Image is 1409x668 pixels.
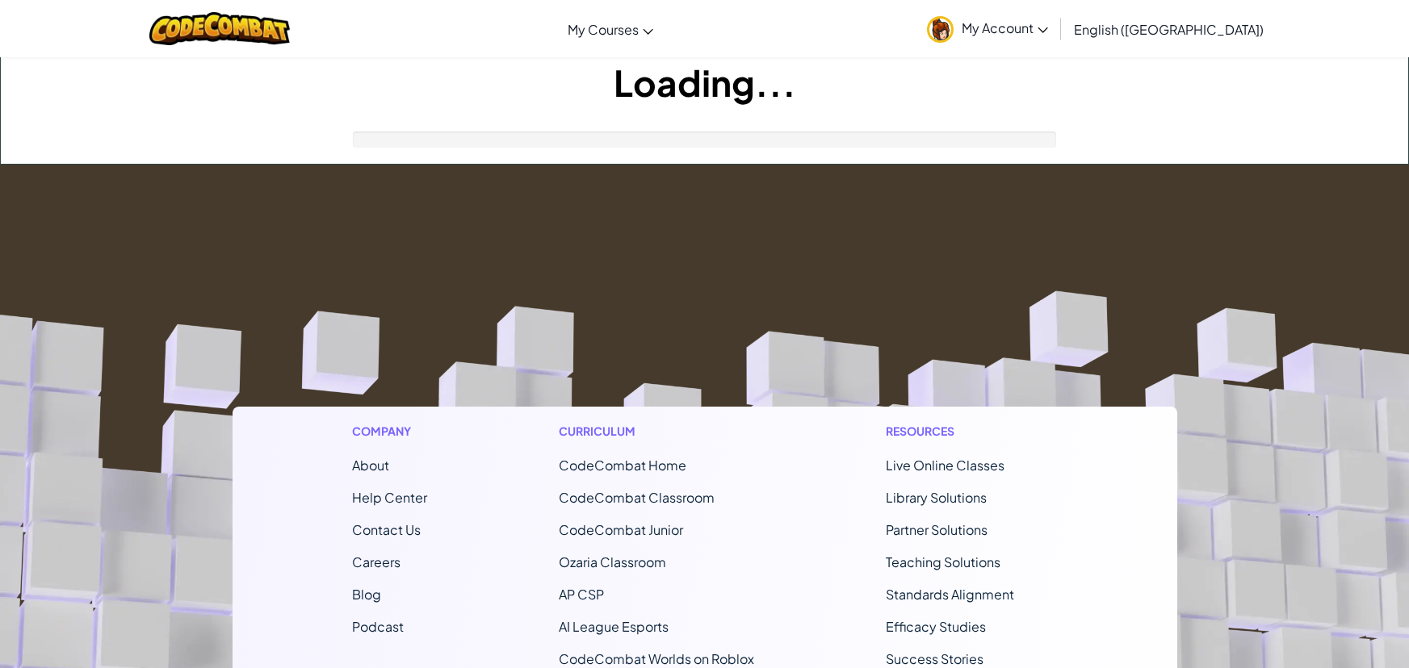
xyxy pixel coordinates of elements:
[886,489,987,506] a: Library Solutions
[886,457,1004,474] a: Live Online Classes
[352,553,400,570] a: Careers
[559,586,604,603] a: AP CSP
[352,618,404,635] a: Podcast
[352,489,427,506] a: Help Center
[559,618,669,635] a: AI League Esports
[568,21,639,38] span: My Courses
[962,19,1048,36] span: My Account
[560,7,661,51] a: My Courses
[149,12,291,45] img: CodeCombat logo
[352,457,389,474] a: About
[886,650,983,667] a: Success Stories
[559,457,686,474] span: CodeCombat Home
[559,553,666,570] a: Ozaria Classroom
[559,423,754,440] h1: Curriculum
[559,489,715,506] a: CodeCombat Classroom
[1066,7,1272,51] a: English ([GEOGRAPHIC_DATA])
[1074,21,1264,38] span: English ([GEOGRAPHIC_DATA])
[886,521,988,538] a: Partner Solutions
[559,650,754,667] a: CodeCombat Worlds on Roblox
[886,586,1014,603] a: Standards Alignment
[352,423,427,440] h1: Company
[559,521,683,538] a: CodeCombat Junior
[927,16,954,43] img: avatar
[352,521,421,538] span: Contact Us
[352,586,381,603] a: Blog
[886,618,986,635] a: Efficacy Studies
[886,553,1000,570] a: Teaching Solutions
[1,57,1408,107] h1: Loading...
[919,3,1056,54] a: My Account
[886,423,1058,440] h1: Resources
